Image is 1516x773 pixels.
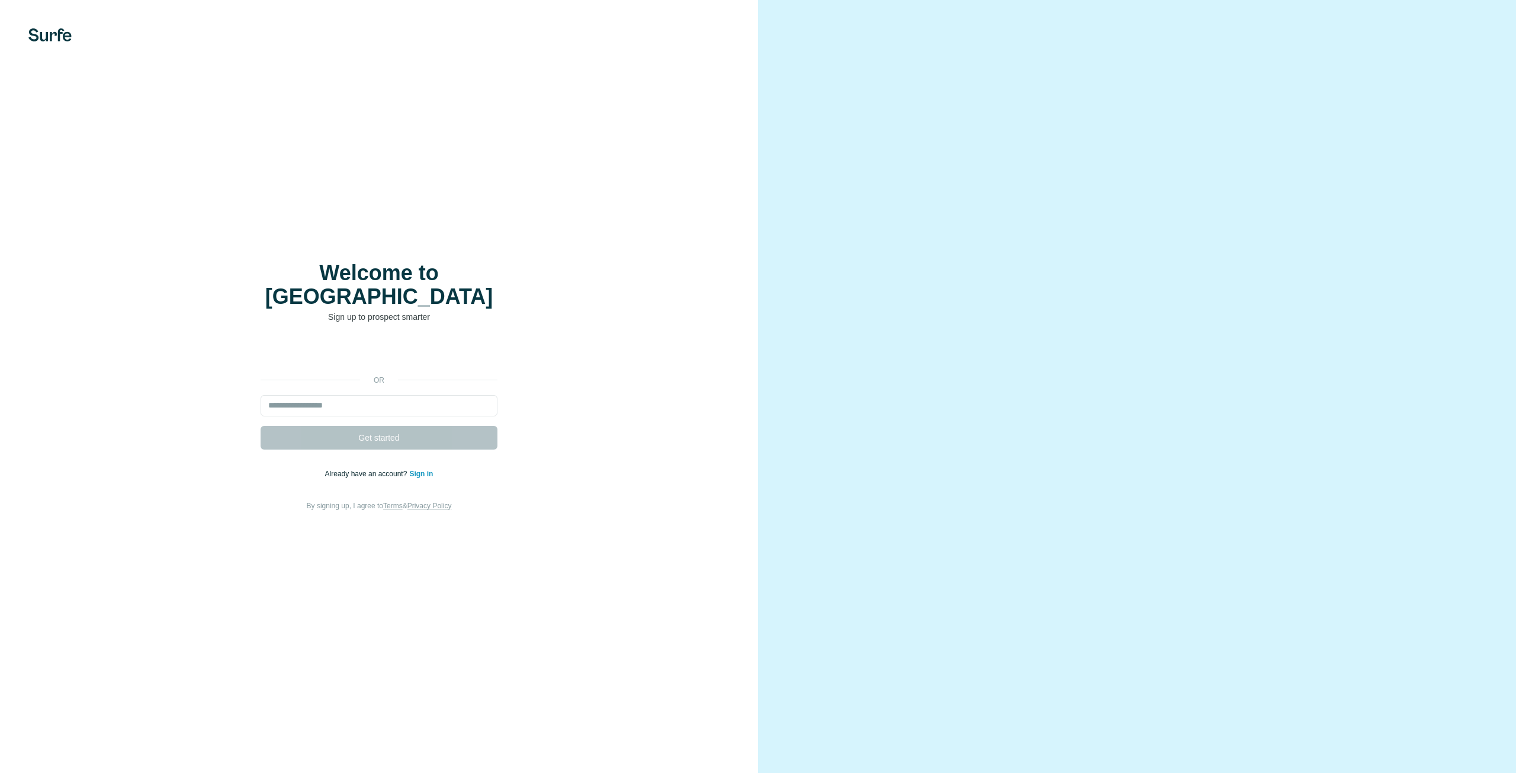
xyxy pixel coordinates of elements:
[28,28,72,41] img: Surfe's logo
[407,502,452,510] a: Privacy Policy
[255,341,503,367] iframe: Przycisk Zaloguj się przez Google
[409,470,433,478] a: Sign in
[261,261,497,309] h1: Welcome to [GEOGRAPHIC_DATA]
[261,311,497,323] p: Sign up to prospect smarter
[307,502,452,510] span: By signing up, I agree to &
[383,502,403,510] a: Terms
[325,470,410,478] span: Already have an account?
[360,375,398,386] p: or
